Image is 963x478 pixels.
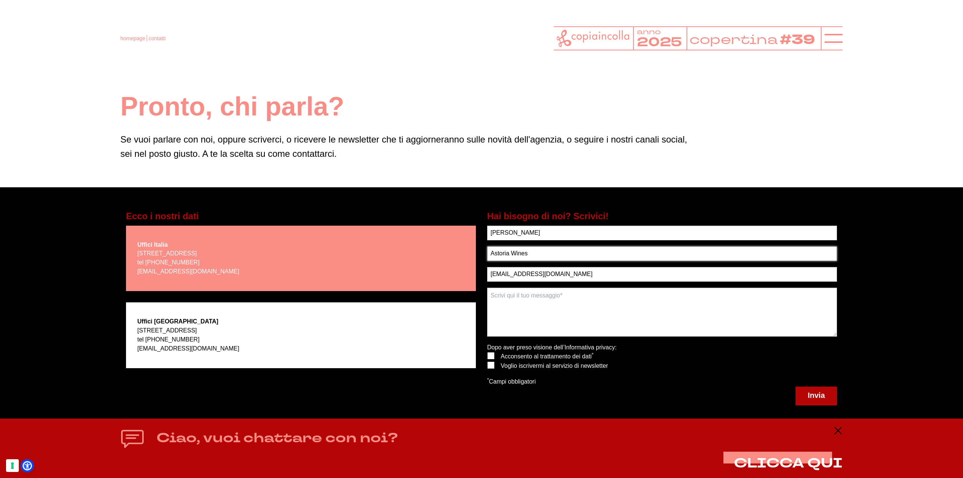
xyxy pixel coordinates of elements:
[734,456,843,471] button: CLICCA QUI
[501,353,594,360] span: Acconsento al trattamento dei dati
[637,27,661,36] tspan: anno
[796,387,837,405] button: Invia
[137,326,239,353] p: [STREET_ADDRESS] tel [PHONE_NUMBER]
[120,132,843,161] p: Se vuoi parlare con noi, oppure scriverci, o ricevere le newsletter che ti aggiorneranno sulle no...
[137,268,239,275] a: [EMAIL_ADDRESS][DOMAIN_NAME]
[487,226,837,240] input: Nome e Cognome*
[564,344,615,351] a: Informativa privacy
[487,343,617,352] p: Dopo aver preso visione dell’ :
[6,459,19,472] button: Le tue preferenze relative al consenso per le tecnologie di tracciamento
[781,31,817,50] tspan: #39
[487,267,837,282] input: Un tuo recapito (e-mail / telefono)*
[487,210,837,223] h5: Hai bisogno di noi? Scrivici!
[156,429,398,447] h4: Ciao, vuoi chattare con noi?
[808,391,825,399] span: Invia
[137,318,218,325] strong: Uffici [GEOGRAPHIC_DATA]
[137,241,168,248] strong: Uffici Italia
[137,249,239,276] p: [STREET_ADDRESS] tel [PHONE_NUMBER]
[487,377,617,387] p: Campi obbligatori
[126,210,476,223] h5: Ecco i nostri dati
[137,345,239,352] a: [EMAIL_ADDRESS][DOMAIN_NAME]
[120,35,145,41] a: homepage
[149,35,166,41] span: contatti
[487,246,837,261] input: Azienda*
[637,33,682,51] tspan: 2025
[690,31,779,49] tspan: copertina
[501,363,608,369] span: Voglio iscrivermi al servizio di newsletter
[734,454,843,472] span: CLICCA QUI
[23,461,32,470] a: Open Accessibility Menu
[120,90,843,123] h1: Pronto, chi parla?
